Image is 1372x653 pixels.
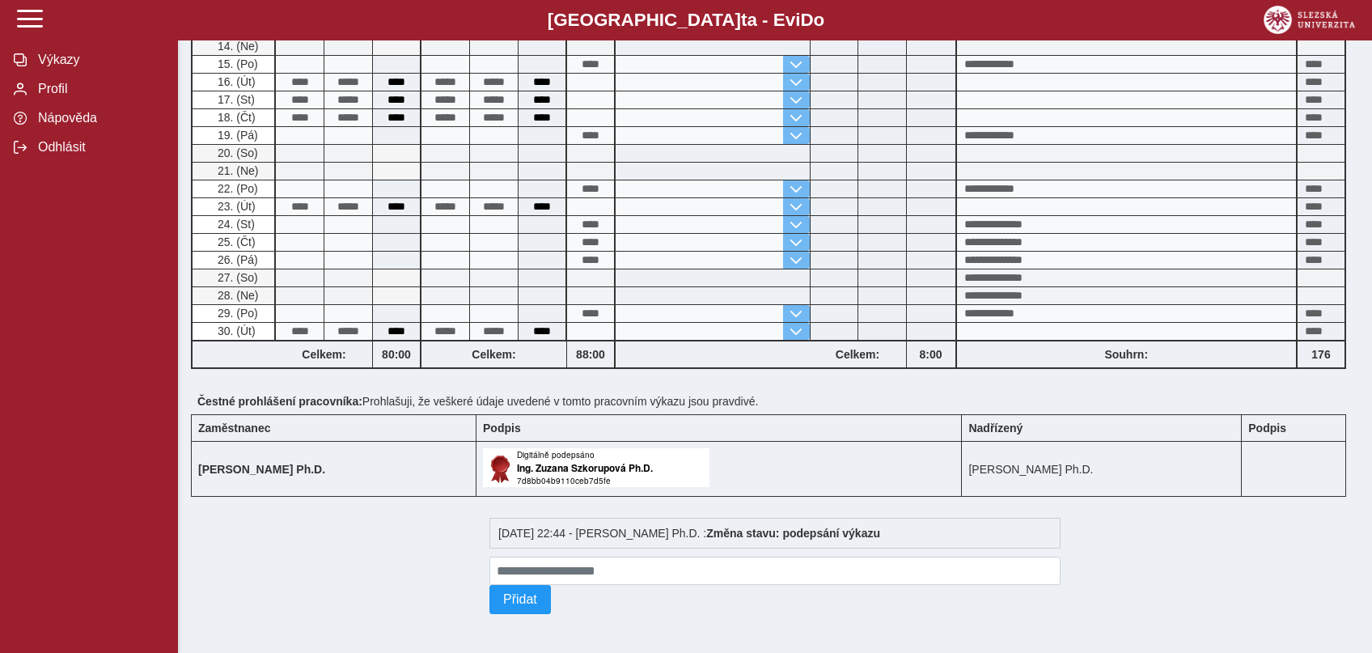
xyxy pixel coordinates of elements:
[198,422,270,435] b: Zaměstnanec
[421,348,566,361] b: Celkem:
[214,324,256,337] span: 30. (Út)
[33,140,164,155] span: Odhlásit
[214,289,259,302] span: 28. (Ne)
[1298,348,1344,361] b: 176
[214,253,258,266] span: 26. (Pá)
[503,592,537,607] span: Přidat
[214,271,258,284] span: 27. (So)
[214,164,259,177] span: 21. (Ne)
[33,53,164,67] span: Výkazy
[1264,6,1355,34] img: logo_web_su.png
[214,146,258,159] span: 20. (So)
[214,57,258,70] span: 15. (Po)
[567,348,614,361] b: 88:00
[33,82,164,96] span: Profil
[276,348,372,361] b: Celkem:
[33,111,164,125] span: Nápověda
[483,422,521,435] b: Podpis
[373,348,420,361] b: 80:00
[214,111,256,124] span: 18. (Čt)
[489,585,551,614] button: Přidat
[483,448,709,487] img: Digitálně podepsáno uživatelem
[214,218,255,231] span: 24. (St)
[214,40,259,53] span: 14. (Ne)
[706,527,880,540] b: Změna stavu: podepsání výkazu
[214,129,258,142] span: 19. (Pá)
[198,463,325,476] b: [PERSON_NAME] Ph.D.
[1248,422,1286,435] b: Podpis
[197,395,362,408] b: Čestné prohlášení pracovníka:
[214,182,258,195] span: 22. (Po)
[49,10,1323,31] b: [GEOGRAPHIC_DATA] a - Evi
[191,388,1359,414] div: Prohlašuji, že veškeré údaje uvedené v tomto pracovním výkazu jsou pravdivé.
[214,200,256,213] span: 23. (Út)
[214,75,256,88] span: 16. (Út)
[741,10,747,30] span: t
[800,10,813,30] span: D
[810,348,906,361] b: Celkem:
[214,307,258,320] span: 29. (Po)
[214,93,255,106] span: 17. (St)
[907,348,955,361] b: 8:00
[814,10,825,30] span: o
[214,235,256,248] span: 25. (Čt)
[489,518,1061,549] div: [DATE] 22:44 - [PERSON_NAME] Ph.D. :
[1104,348,1148,361] b: Souhrn:
[962,442,1242,497] td: [PERSON_NAME] Ph.D.
[968,422,1023,435] b: Nadřízený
